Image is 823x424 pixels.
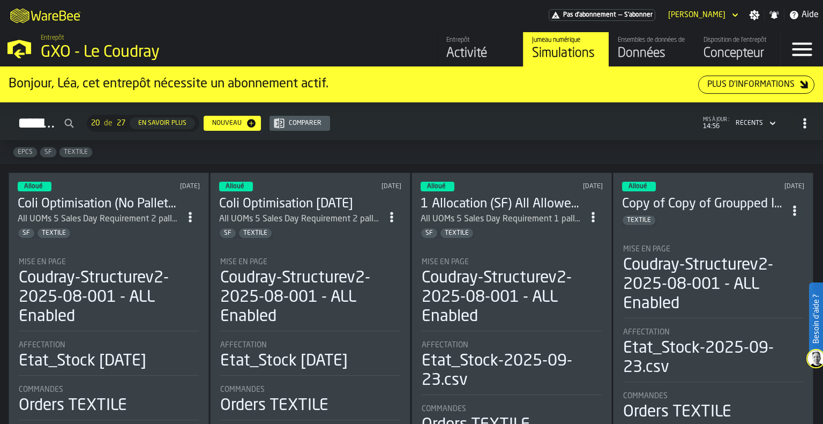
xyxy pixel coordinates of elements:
div: Comparer [285,120,326,127]
a: link-to-/wh/i/efd9e906-5eb9-41af-aac9-d3e075764b8d/simulations [523,32,609,66]
span: — [618,11,622,19]
h3: 1 Allocation (SF) All Allowed Allocation - All Locations Enabled Textile Setup Run [421,196,583,213]
div: Etat_Stock [DATE] [19,352,146,371]
span: TEXTILE [623,217,655,224]
span: Affectation [422,341,468,349]
span: Alloué [629,183,647,190]
span: Commandes [623,392,668,400]
h3: Copy of Copy of Groupped Items Groups then ABC - All Allowed Allocation - All Locations Enabled T... [622,196,785,213]
span: Pas d'abonnement [563,11,616,19]
div: stat-Affectation [422,341,602,395]
div: Title [623,328,803,337]
div: All UOMs 5 Sales Day Requirement 2 pallet places for +A & A in the [GEOGRAPHIC_DATA] 1 Pallet pla... [18,213,181,226]
h3: Coli Optimisation (No Pallets) [DATE] [18,196,181,213]
label: Besoin d'aide ? [810,284,822,354]
div: stat-Commandes [220,385,400,420]
div: Etat_Stock [DATE] [220,352,348,371]
div: All UOMs 5 Sales Day Requirement 1 pallet places for +A & A in the [GEOGRAPHIC_DATA] 1 Pallet pla... [421,213,583,226]
div: Orders TEXTILE [19,396,127,415]
span: SF [220,229,236,237]
span: Aide [802,9,819,21]
span: 20 [91,119,100,128]
div: Abonnement au menu [549,9,655,21]
div: Coudray-Structurev2-2025-08-001 - ALL Enabled [19,269,199,326]
span: Entrepôt [41,34,64,42]
div: Title [422,258,602,266]
span: Alloué [427,183,446,190]
div: stat-Affectation [623,328,803,382]
span: TEXTILE [239,229,272,237]
div: Orders TEXTILE [220,396,328,415]
div: Updated: 26/09/2025 15:39:08 Created: 26/09/2025 12:42:15 [731,183,805,190]
div: Nouveau [208,120,246,127]
h3: Coli Optimisation [DATE] [219,196,382,213]
div: Title [19,258,199,266]
span: de [104,119,113,128]
div: Updated: 29/09/2025 11:08:00 Created: 29/09/2025 11:06:29 [328,183,402,190]
div: Title [623,245,803,254]
button: button-Comparer [270,116,330,131]
span: Affectation [623,328,670,337]
label: button-toggle-Notifications [765,10,784,20]
span: Alloué [24,183,43,190]
div: Etat_Stock-2025-09-23.csv [422,352,602,390]
div: All UOMs 5 Sales Day Requirement 1 pallet places for +A & A in the Bottom Zone 1 Pallet place for... [421,213,583,226]
div: status-3 2 [421,182,454,191]
div: GXO - Le Coudray [41,43,330,62]
div: Entrepôt [446,36,514,44]
span: S'abonner [624,11,653,19]
div: Title [220,341,400,349]
label: button-toggle-Paramètres [745,10,764,20]
span: Affectation [19,341,65,349]
div: ButtonLoadMore-En savoir plus-Prévenir-Première-Dernière [83,115,204,132]
div: Simulations [532,45,600,62]
div: stat-Affectation [220,341,400,376]
span: SF [18,229,34,237]
div: Title [623,392,803,400]
div: Plus d'informations [703,78,799,91]
div: stat-Mise en page [422,258,602,331]
span: 14:56 [703,123,729,130]
div: Title [220,258,400,266]
span: Commandes [422,405,466,413]
div: En savoir plus [134,120,191,127]
div: DropdownMenuValue-Léa Ducceschi [664,9,740,21]
span: Commandes [19,385,63,394]
span: TEXTILE [440,229,473,237]
span: Mise en page [19,258,66,266]
div: Coudray-Structurev2-2025-08-001 - ALL Enabled [623,256,803,314]
div: stat-Mise en page [623,245,803,318]
span: SF [421,229,437,237]
div: Updated: 01/10/2025 09:26:25 Created: 29/09/2025 12:15:19 [127,183,200,190]
span: EPCS [13,148,37,156]
div: DropdownMenuValue-Léa Ducceschi [668,11,725,19]
div: All UOMs 5 Sales Day Requirement 2 pallet places for +A & A in the [GEOGRAPHIC_DATA] 1 Pallet pla... [219,213,382,226]
span: Mise en page [623,245,670,254]
a: link-to-/wh/i/efd9e906-5eb9-41af-aac9-d3e075764b8d/pricing/ [549,9,655,21]
div: Coudray-Structurev2-2025-08-001 - ALL Enabled [422,269,602,326]
span: Mise en page [422,258,469,266]
div: Title [422,405,602,413]
a: link-to-/wh/i/efd9e906-5eb9-41af-aac9-d3e075764b8d/data [609,32,694,66]
div: status-3 2 [219,182,253,191]
button: button-Nouveau [204,116,261,131]
span: TEXTILE [59,148,92,156]
div: Concepteur [704,45,772,62]
div: Données [618,45,686,62]
div: Coudray-Structurev2-2025-08-001 - ALL Enabled [220,269,400,326]
div: Title [220,385,400,394]
div: All UOMs 5 Sales Day Requirement 2 pallet places for +A & A in the Bottom Zone 1 Pallet place for... [219,213,382,226]
div: Title [422,341,602,349]
div: stat-Mise en page [220,258,400,331]
span: 27 [117,119,125,128]
div: status-3 2 [18,182,51,191]
div: DropdownMenuValue-4 [731,117,778,130]
div: Ensembles de données de l'entrepôt [618,36,686,44]
label: button-toggle-Menu [781,32,823,66]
